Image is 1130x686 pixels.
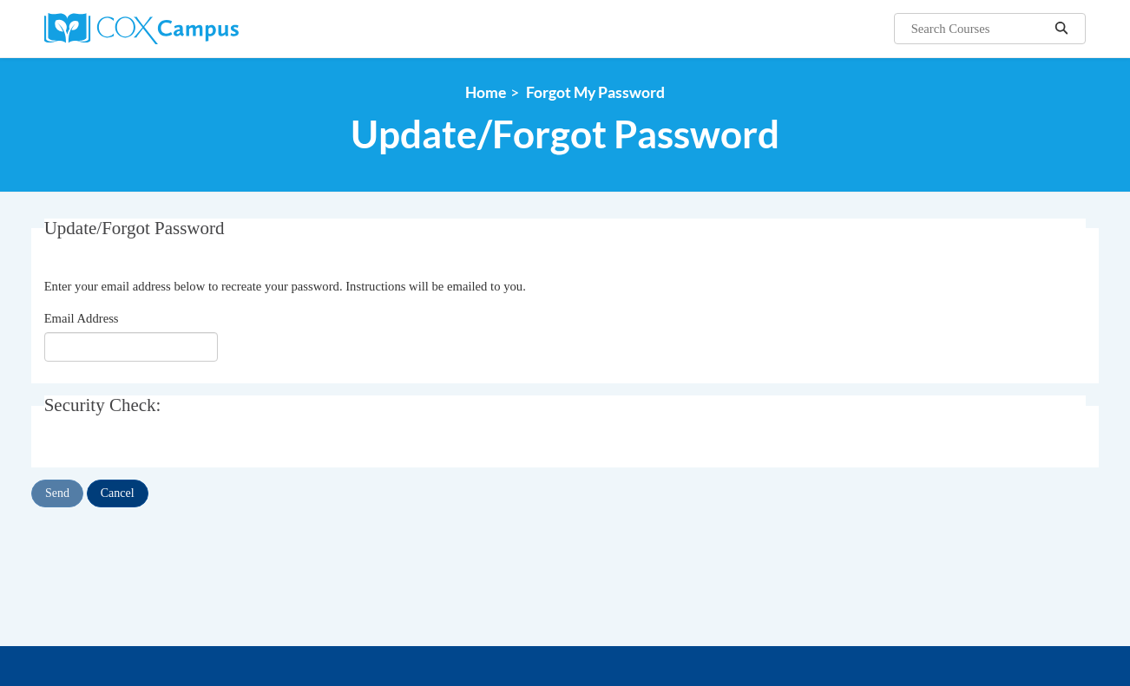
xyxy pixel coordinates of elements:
[87,480,148,507] input: Cancel
[351,111,779,157] span: Update/Forgot Password
[910,18,1048,39] input: Search Courses
[44,13,374,44] a: Cox Campus
[526,83,665,101] span: Forgot My Password
[465,83,506,101] a: Home
[44,13,239,44] img: Cox Campus
[44,332,218,362] input: Email
[44,279,526,293] span: Enter your email address below to recreate your password. Instructions will be emailed to you.
[44,395,161,415] span: Security Check:
[1048,18,1074,39] button: Search
[44,311,119,325] span: Email Address
[44,218,225,238] span: Update/Forgot Password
